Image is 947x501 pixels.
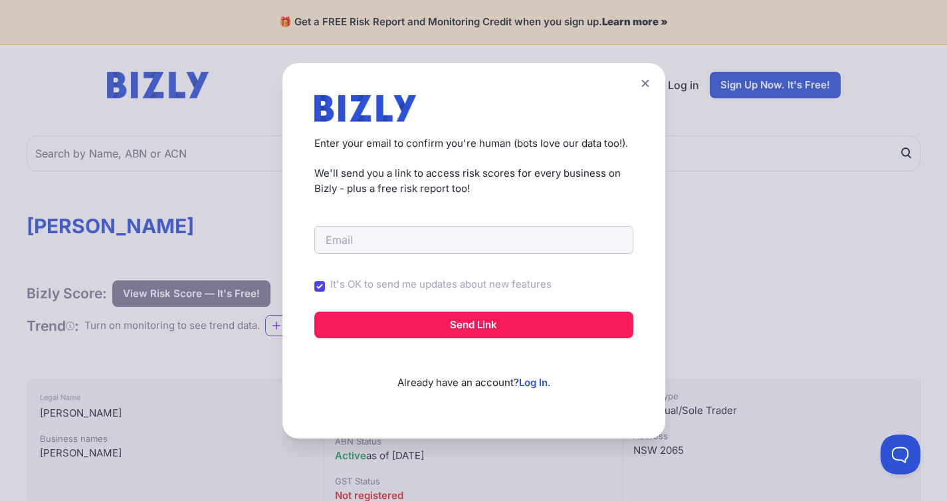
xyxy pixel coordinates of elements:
p: We'll send you a link to access risk scores for every business on Bizly - plus a free risk report... [314,166,633,196]
a: Log In [519,376,548,389]
p: Already have an account? . [314,354,633,391]
label: It's OK to send me updates about new features [330,277,552,292]
input: Email [314,226,633,254]
p: Enter your email to confirm you're human (bots love our data too!). [314,136,633,151]
iframe: Toggle Customer Support [881,435,920,474]
button: Send Link [314,312,633,338]
img: bizly_logo.svg [314,95,417,122]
